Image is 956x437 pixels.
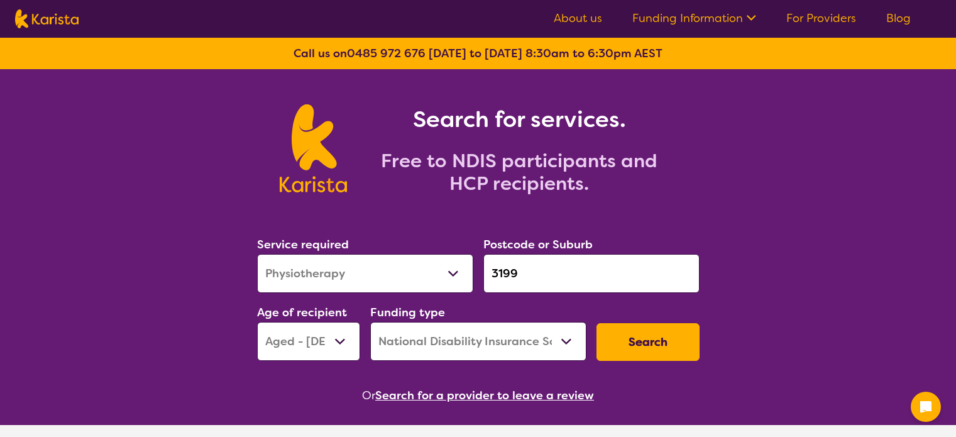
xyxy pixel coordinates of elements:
img: Karista logo [280,104,347,192]
label: Funding type [370,305,445,320]
a: For Providers [786,11,856,26]
span: Or [362,386,375,405]
h2: Free to NDIS participants and HCP recipients. [362,150,676,195]
h1: Search for services. [362,104,676,135]
a: Blog [886,11,911,26]
label: Postcode or Suburb [483,237,593,252]
a: 0485 972 676 [347,46,426,61]
input: Type [483,254,700,293]
b: Call us on [DATE] to [DATE] 8:30am to 6:30pm AEST [294,46,662,61]
button: Search for a provider to leave a review [375,386,594,405]
button: Search [596,323,700,361]
img: Karista logo [15,9,79,28]
label: Service required [257,237,349,252]
label: Age of recipient [257,305,347,320]
a: Funding Information [632,11,756,26]
a: About us [554,11,602,26]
